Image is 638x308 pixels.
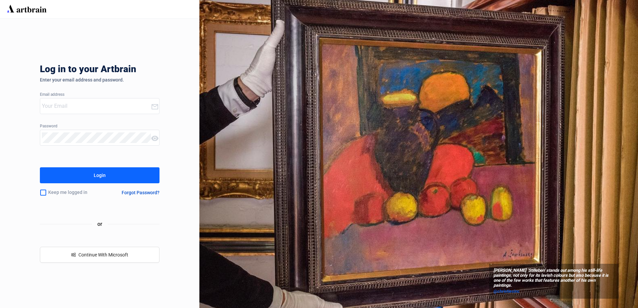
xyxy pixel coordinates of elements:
div: Keep me logged in [40,186,106,200]
div: Forgot Password? [122,190,159,195]
span: or [92,220,108,228]
input: Your Email [42,101,151,111]
span: @christiesinc [493,289,520,294]
div: Password [40,124,159,129]
div: Login [94,170,106,181]
button: Login [40,167,159,183]
span: windows [71,252,76,257]
span: Continue With Microsoft [78,252,128,257]
a: @christiesinc [493,288,614,295]
div: Enter your email address and password. [40,77,159,82]
div: Email address [40,92,159,97]
span: [PERSON_NAME] ‘Stilleben’ stands out among his still-life paintings, not only for its lavish colo... [493,268,614,288]
button: windowsContinue With Microsoft [40,247,159,263]
div: Log in to your Artbrain [40,64,239,77]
